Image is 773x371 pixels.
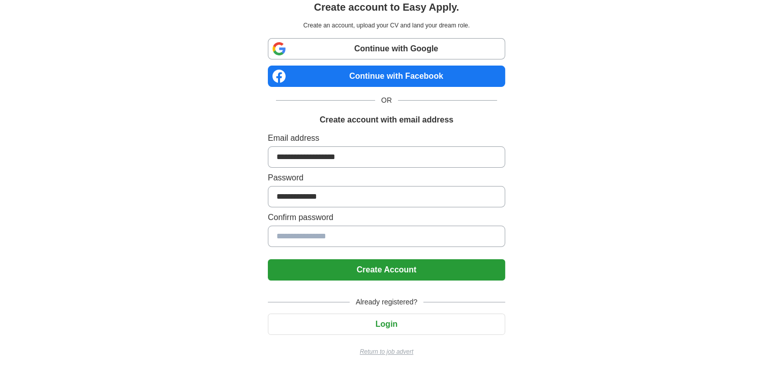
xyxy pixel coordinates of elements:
button: Create Account [268,259,505,281]
a: Continue with Google [268,38,505,59]
h1: Create account with email address [320,114,453,126]
span: Already registered? [350,297,423,307]
p: Create an account, upload your CV and land your dream role. [270,21,503,30]
a: Continue with Facebook [268,66,505,87]
span: OR [375,95,398,106]
button: Login [268,314,505,335]
a: Login [268,320,505,328]
label: Email address [268,132,505,144]
label: Password [268,172,505,184]
a: Return to job advert [268,347,505,356]
label: Confirm password [268,211,505,224]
